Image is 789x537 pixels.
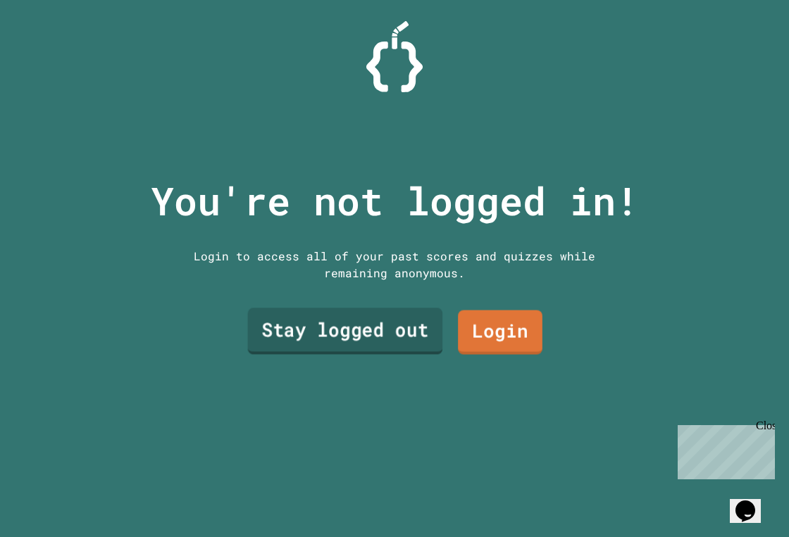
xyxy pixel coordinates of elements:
a: Login [458,310,542,355]
iframe: chat widget [672,419,775,479]
iframe: chat widget [730,481,775,523]
a: Stay logged out [248,308,443,355]
img: Logo.svg [366,21,423,92]
div: Login to access all of your past scores and quizzes while remaining anonymous. [183,248,606,282]
p: You're not logged in! [151,172,639,230]
div: Chat with us now!Close [6,6,97,89]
